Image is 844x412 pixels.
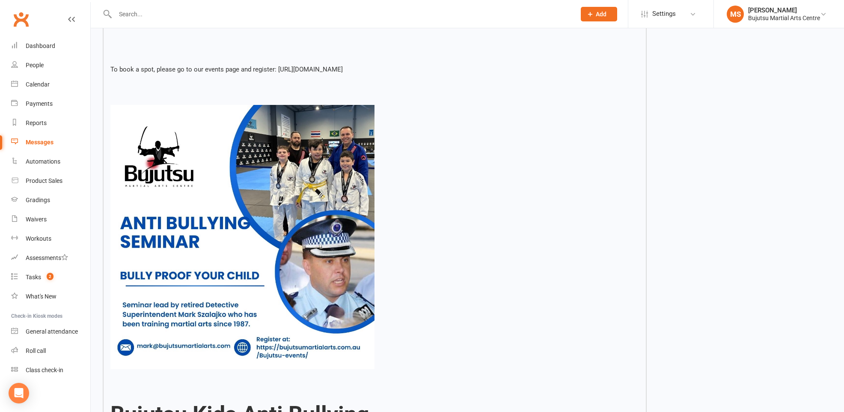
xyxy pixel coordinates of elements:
span: Add [596,11,606,18]
input: Search... [113,8,570,20]
a: Reports [11,113,90,133]
a: General attendance kiosk mode [11,322,90,341]
a: People [11,56,90,75]
a: Class kiosk mode [11,361,90,380]
div: Workouts [26,235,51,242]
a: Roll call [11,341,90,361]
p: To book a spot, please go to our events page and register: [URL][DOMAIN_NAME] [110,64,639,75]
a: Calendar [11,75,90,94]
a: Product Sales [11,171,90,191]
div: Dashboard [26,42,55,49]
div: General attendance [26,328,78,335]
div: Bujutsu Martial Arts Centre [748,14,820,22]
div: Automations [26,158,60,165]
div: Waivers [26,216,47,223]
a: Workouts [11,229,90,248]
div: Reports [26,119,47,126]
div: Payments [26,100,53,107]
a: Tasks 2 [11,268,90,287]
a: Clubworx [10,9,32,30]
a: Messages [11,133,90,152]
a: Automations [11,152,90,171]
span: 2 [47,273,53,280]
div: Open Intercom Messenger [9,383,29,403]
a: What's New [11,287,90,306]
a: Gradings [11,191,90,210]
div: Roll call [26,347,46,354]
div: Class check-in [26,367,63,373]
div: Tasks [26,274,41,281]
a: Waivers [11,210,90,229]
div: Assessments [26,254,68,261]
div: Gradings [26,197,50,203]
div: Calendar [26,81,50,88]
div: MS [727,6,744,23]
div: [PERSON_NAME] [748,6,820,14]
a: Assessments [11,248,90,268]
a: Dashboard [11,36,90,56]
span: Settings [652,4,676,24]
div: What's New [26,293,56,300]
div: People [26,62,44,69]
a: Payments [11,94,90,113]
div: Messages [26,139,53,146]
div: Product Sales [26,177,62,184]
button: Add [581,7,617,21]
